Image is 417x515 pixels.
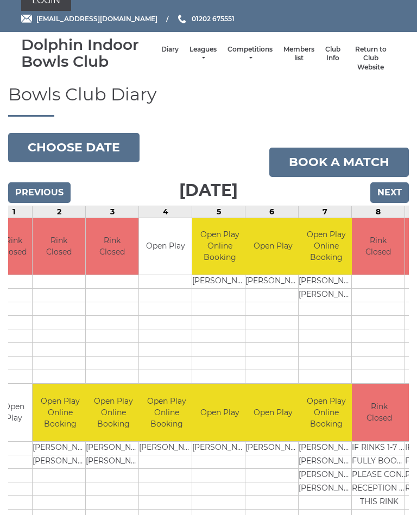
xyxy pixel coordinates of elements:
a: Diary [161,46,179,55]
td: Open Play Online Booking [299,385,353,442]
td: [PERSON_NAME] [33,455,87,469]
td: Open Play [245,219,300,276]
input: Previous [8,183,71,204]
td: 6 [245,206,299,218]
td: 5 [192,206,245,218]
td: Open Play Online Booking [299,219,353,276]
td: [PERSON_NAME] [192,276,247,289]
span: [EMAIL_ADDRESS][DOMAIN_NAME] [36,15,157,23]
img: Email [21,15,32,23]
a: Book a match [269,148,409,177]
button: Choose date [8,133,140,163]
td: Rink Closed [33,219,85,276]
td: Open Play Online Booking [33,385,87,442]
td: 2 [33,206,86,218]
a: Leagues [189,46,217,63]
input: Next [370,183,409,204]
td: 3 [86,206,139,218]
td: Open Play [245,385,300,442]
div: Dolphin Indoor Bowls Club [21,37,156,71]
td: [PERSON_NAME] [192,442,247,455]
a: Email [EMAIL_ADDRESS][DOMAIN_NAME] [21,14,157,24]
td: 4 [139,206,192,218]
td: [PERSON_NAME] [245,276,300,289]
a: Return to Club Website [351,46,390,73]
td: [PERSON_NAME] [299,289,353,303]
td: THIS RINK [352,496,407,510]
td: [PERSON_NAME] [86,442,141,455]
td: RECEPTION TO BOOK [352,482,407,496]
td: FULLY BOOKED [352,455,407,469]
img: Phone us [178,15,186,24]
td: 7 [299,206,352,218]
td: [PERSON_NAME] [299,469,353,482]
td: [PERSON_NAME] [299,455,353,469]
span: 01202 675551 [192,15,235,23]
a: Club Info [325,46,340,63]
td: [PERSON_NAME] [86,455,141,469]
td: [PERSON_NAME] [299,442,353,455]
td: Open Play [192,385,247,442]
td: Open Play Online Booking [86,385,141,442]
a: Competitions [228,46,273,63]
td: [PERSON_NAME] [245,442,300,455]
td: Rink Closed [86,219,138,276]
td: Rink Closed [352,385,407,442]
td: Open Play Online Booking [192,219,247,276]
td: IF RINKS 1-7 ARE [352,442,407,455]
td: Open Play [139,219,192,276]
td: [PERSON_NAME] [299,482,353,496]
td: [PERSON_NAME] [33,442,87,455]
td: [PERSON_NAME] [139,442,194,455]
a: Phone us 01202 675551 [176,14,235,24]
h1: Bowls Club Diary [8,85,409,117]
td: Open Play Online Booking [139,385,194,442]
td: PLEASE CONTACT [352,469,407,482]
a: Members list [283,46,314,63]
td: 8 [352,206,405,218]
td: Rink Closed [352,219,405,276]
td: [PERSON_NAME] [299,276,353,289]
